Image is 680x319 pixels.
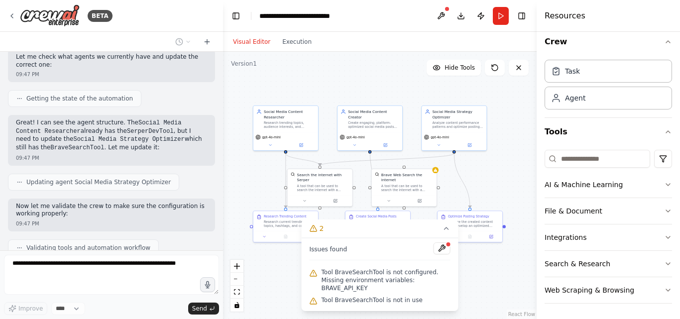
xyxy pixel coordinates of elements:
div: Create engaging, platform-optimized social media posts for {brand_name} based on research insight... [348,120,399,129]
button: Open in side panel [482,233,500,240]
div: A tool that can be used to search the internet with a search_query. Supports different search typ... [297,184,349,192]
div: 09:47 PM [16,154,207,162]
button: 2 [302,219,458,238]
nav: breadcrumb [259,11,355,21]
button: toggle interactivity [230,299,243,312]
button: Start a new chat [199,36,215,48]
p: Great! I can see the agent structure. The already has the , but I need to update the which still ... [16,119,207,152]
button: Open in side panel [321,198,350,204]
button: Hide left sidebar [229,9,243,23]
div: Analyze content performance patterns and optimize posting schedules, hashtag strategies, and cont... [432,120,483,129]
code: Social Media Strategy Optimizer [73,136,184,143]
span: gpt-4o-mini [346,135,365,139]
button: Hide Tools [427,60,481,76]
button: Open in side panel [298,233,316,240]
button: Execution [276,36,318,48]
button: Hide right sidebar [515,9,529,23]
div: Research Trending ContentResearch current trending topics, hashtags, and content formats in the {... [253,211,319,242]
button: AI & Machine Learning [545,172,672,198]
div: Social Media Content Creator [348,109,399,119]
g: Edge from e0649260-3030-4645-8c77-54ac2b6dec80 to c73bf02a-638e-408c-924b-e88302be1150 [317,153,456,165]
button: Crew [545,28,672,56]
div: Agent [565,93,585,103]
button: Web Scraping & Browsing [545,277,672,303]
div: A tool that can be used to search the internet with a search_query. [381,184,434,192]
button: Open in side panel [454,142,484,148]
div: Version 1 [231,60,257,68]
img: BraveSearchTool [375,172,379,176]
span: Getting the state of the automation [26,95,133,103]
div: Crew [545,56,672,117]
div: Social Media Content ResearcherResearch trending topics, audience interests, and competitor conte... [253,106,319,151]
span: Hide Tools [445,64,475,72]
h4: Resources [545,10,585,22]
div: Research Trending Content [264,214,307,218]
div: Create Social Media Posts [356,214,397,218]
button: Search & Research [545,251,672,277]
img: SerperDevTool [291,172,295,176]
button: Visual Editor [227,36,276,48]
span: Tool BraveSearchTool is not in use [322,296,423,304]
span: Tool BraveSearchTool is not configured. Missing environment variables: BRAVE_API_KEY [322,268,451,292]
div: BETA [88,10,113,22]
button: fit view [230,286,243,299]
div: Create Social Media PostsBased on the research insights, create {number_of_posts} engaging social... [345,211,411,242]
div: Optimize Posting Strategy [448,214,489,218]
button: Tools [545,118,672,146]
button: Integrations [545,224,672,250]
div: SerperDevToolSearch the internet with SerperA tool that can be used to search the internet with a... [287,169,353,207]
img: Logo [20,4,80,27]
div: Social Media Content CreatorCreate engaging, platform-optimized social media posts for {brand_nam... [337,106,403,151]
div: Task [565,66,580,76]
button: No output available [274,233,297,240]
span: gpt-4o-mini [262,135,281,139]
g: Edge from 7a14c0e4-02f8-4af3-83ce-d985ab0c1287 to b13bd394-3acc-47c2-bb03-a72c3271f9eb [283,153,289,208]
div: Optimize Posting StrategyAnalyze the created content and develop an optimized posting strategy in... [437,211,503,242]
span: 2 [320,223,324,233]
div: Tools [545,146,672,312]
code: BraveSearchTool [51,144,105,151]
span: Improve [18,305,43,313]
p: Let me check what agents we currently have and update the correct one: [16,53,207,69]
span: Send [192,305,207,313]
div: Brave Web Search the internet [381,172,434,183]
button: Improve [4,302,47,315]
div: 09:47 PM [16,220,207,227]
g: Edge from 7a14c0e4-02f8-4af3-83ce-d985ab0c1287 to c73bf02a-638e-408c-924b-e88302be1150 [283,153,323,165]
div: Social Media Content Researcher [264,109,315,119]
button: Click to speak your automation idea [200,277,215,292]
div: Social Media Strategy Optimizer [432,109,483,119]
button: File & Document [545,198,672,224]
span: gpt-4o-mini [431,135,449,139]
a: React Flow attribution [508,312,535,317]
span: Issues found [310,245,347,253]
span: Updating agent Social Media Strategy Optimizer [26,178,171,186]
g: Edge from 24631efe-2558-4c35-b1de-af38d4255ec8 to ab80b306-e42c-4385-9be0-a5561b902c89 [367,148,380,208]
button: Open in side panel [370,142,400,148]
code: Social Media Content Researcher [16,119,181,135]
span: Validating tools and automation workflow [26,244,150,252]
button: Open in side panel [286,142,316,148]
div: Social Media Strategy OptimizerAnalyze content performance patterns and optimize posting schedule... [421,106,487,151]
button: No output available [459,233,481,240]
div: Search the internet with Serper [297,172,349,183]
button: zoom out [230,273,243,286]
div: Analyze the created content and develop an optimized posting strategy including best posting time... [448,219,499,228]
g: Edge from e0649260-3030-4645-8c77-54ac2b6dec80 to 47366a18-9887-4905-9257-b7cb73e5e109 [452,153,472,208]
div: React Flow controls [230,260,243,312]
p: Now let me validate the crew to make sure the configuration is working properly: [16,203,207,218]
button: Switch to previous chat [171,36,195,48]
button: Send [188,303,219,315]
button: Open in side panel [405,198,435,204]
div: 09:47 PM [16,71,207,78]
code: SerperDevTool [127,128,174,135]
div: BraveSearchToolBrave Web Search the internetA tool that can be used to search the internet with a... [371,169,437,207]
div: Research trending topics, audience interests, and competitor content in {industry} to identify th... [264,120,315,129]
button: zoom in [230,260,243,273]
div: Research current trending topics, hashtags, and content formats in the {industry} industry. Analy... [264,219,315,228]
